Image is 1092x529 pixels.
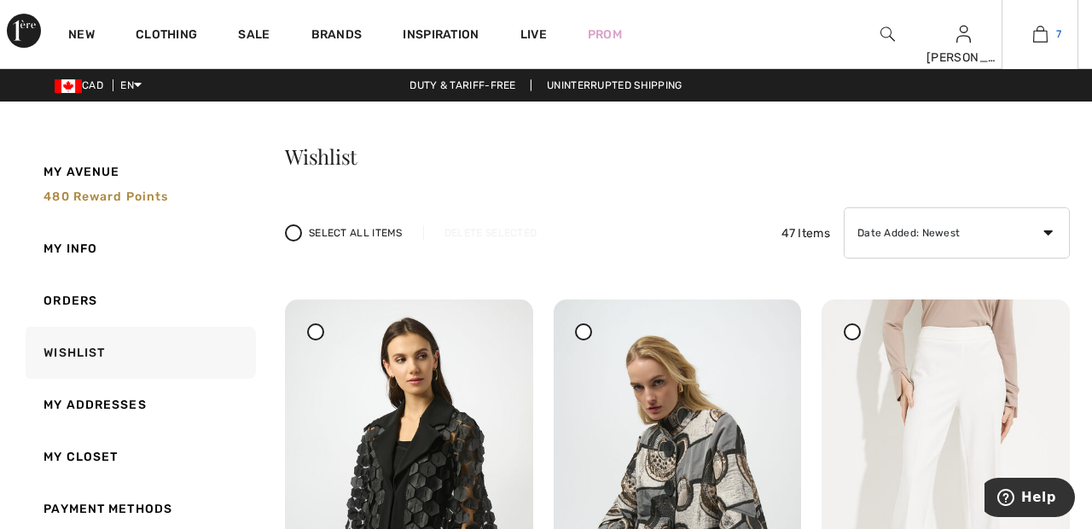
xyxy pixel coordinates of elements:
span: My Avenue [44,163,119,181]
a: New [68,27,95,45]
span: EN [120,79,142,91]
a: Clothing [136,27,197,45]
a: My Addresses [22,379,256,431]
span: 47 Items [781,224,830,242]
img: Canadian Dollar [55,79,82,93]
a: Sign In [956,26,971,42]
a: 7 [1002,24,1077,44]
a: Sale [238,27,270,45]
div: Delete Selected [423,225,558,241]
a: Prom [588,26,622,44]
iframe: Opens a widget where you can find more information [985,478,1075,520]
img: My Bag [1033,24,1048,44]
a: My Closet [22,431,256,483]
img: search the website [880,24,895,44]
a: Brands [311,27,363,45]
img: My Info [956,24,971,44]
div: [PERSON_NAME] [926,49,1002,67]
span: CAD [55,79,110,91]
h3: Wishlist [285,146,1070,166]
img: 1ère Avenue [7,14,41,48]
span: Select All Items [309,225,403,241]
a: Wishlist [22,327,256,379]
a: My Info [22,223,256,275]
a: Orders [22,275,256,327]
span: 480 Reward points [44,189,168,204]
span: Inspiration [403,27,479,45]
a: Live [520,26,547,44]
span: 7 [1056,26,1061,42]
